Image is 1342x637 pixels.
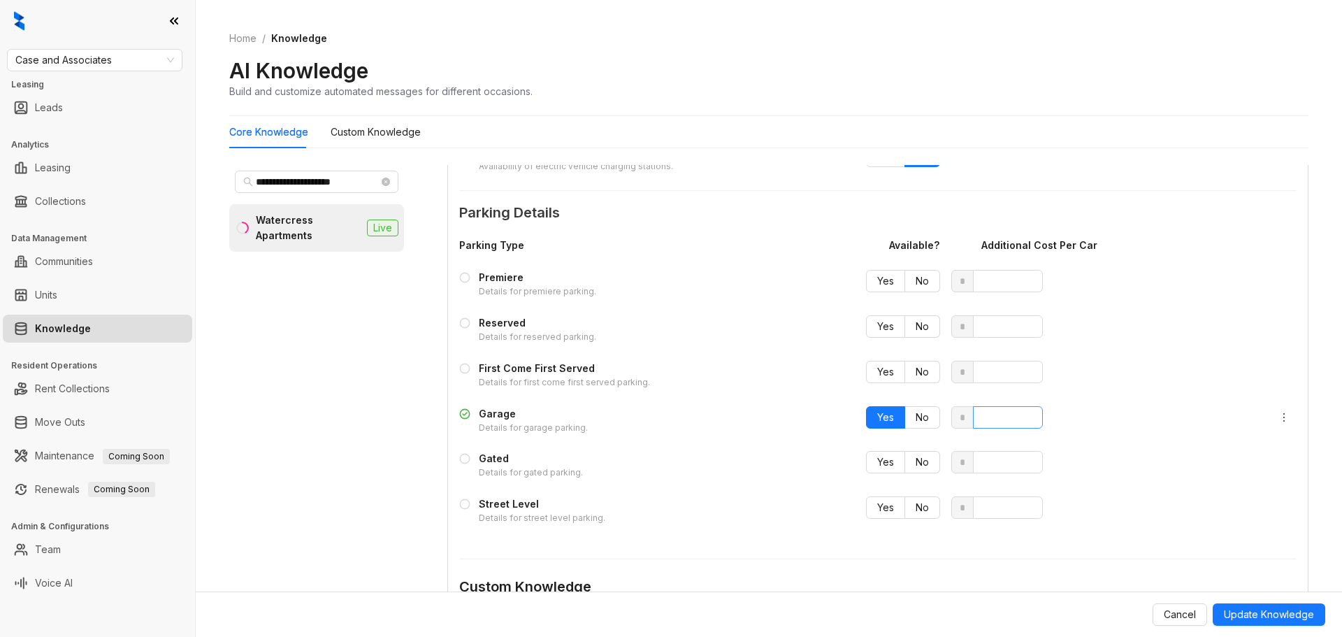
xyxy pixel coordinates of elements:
div: First Come First Served [479,361,650,376]
div: Details for street level parking. [479,512,605,525]
h2: AI Knowledge [229,57,368,84]
li: Maintenance [3,442,192,470]
span: Yes [877,456,894,468]
a: Home [226,31,259,46]
span: Yes [877,411,894,423]
span: No [916,366,929,378]
span: more [1278,412,1290,423]
span: Case and Associates [15,50,174,71]
span: No [916,501,929,513]
li: Rent Collections [3,375,192,403]
div: Details for gated parking. [479,466,583,480]
span: Live [367,220,398,236]
div: Core Knowledge [229,124,308,140]
div: Premiere [479,270,596,285]
a: Leasing [35,154,71,182]
span: No [916,456,929,468]
div: Reserved [479,315,596,331]
span: close-circle [382,178,390,186]
li: Renewals [3,475,192,503]
span: Yes [877,366,894,378]
span: No [916,320,929,332]
div: Custom Knowledge [459,576,1297,598]
a: Collections [35,187,86,215]
li: Knowledge [3,315,192,343]
li: Leasing [3,154,192,182]
li: / [262,31,266,46]
div: Build and customize automated messages for different occasions. [229,84,533,99]
li: Communities [3,248,192,275]
li: Units [3,281,192,309]
div: Availability of electric vehicle charging stations. [479,160,673,173]
span: Yes [877,501,894,513]
li: Voice AI [3,569,192,597]
div: Parking Type [459,238,878,253]
h3: Resident Operations [11,359,195,372]
h3: Leasing [11,78,195,91]
div: Details for first come first served parking. [479,376,650,389]
a: Rent Collections [35,375,110,403]
div: Garage [479,406,588,422]
span: Yes [877,320,894,332]
img: logo [14,11,24,31]
h3: Data Management [11,232,195,245]
h3: Admin & Configurations [11,520,195,533]
span: Coming Soon [103,449,170,464]
h3: Analytics [11,138,195,151]
a: RenewalsComing Soon [35,475,155,503]
div: Available? [889,238,973,253]
div: Additional Cost Per Car [981,238,1205,253]
span: search [243,177,253,187]
a: Knowledge [35,315,91,343]
li: Team [3,536,192,564]
li: Collections [3,187,192,215]
div: Custom Knowledge [331,124,421,140]
span: No [916,411,929,423]
a: Voice AI [35,569,73,597]
a: Team [35,536,61,564]
a: Units [35,281,57,309]
span: Knowledge [271,32,327,44]
a: Leads [35,94,63,122]
span: Coming Soon [88,482,155,497]
a: Communities [35,248,93,275]
div: Street Level [479,496,605,512]
span: Yes [877,275,894,287]
div: Gated [479,451,583,466]
li: Leads [3,94,192,122]
li: Move Outs [3,408,192,436]
div: Details for garage parking. [479,422,588,435]
div: Details for premiere parking. [479,285,596,299]
a: Move Outs [35,408,85,436]
div: Details for reserved parking. [479,331,596,344]
span: Parking Details [459,202,1297,224]
div: Watercress Apartments [256,213,361,243]
span: No [916,275,929,287]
